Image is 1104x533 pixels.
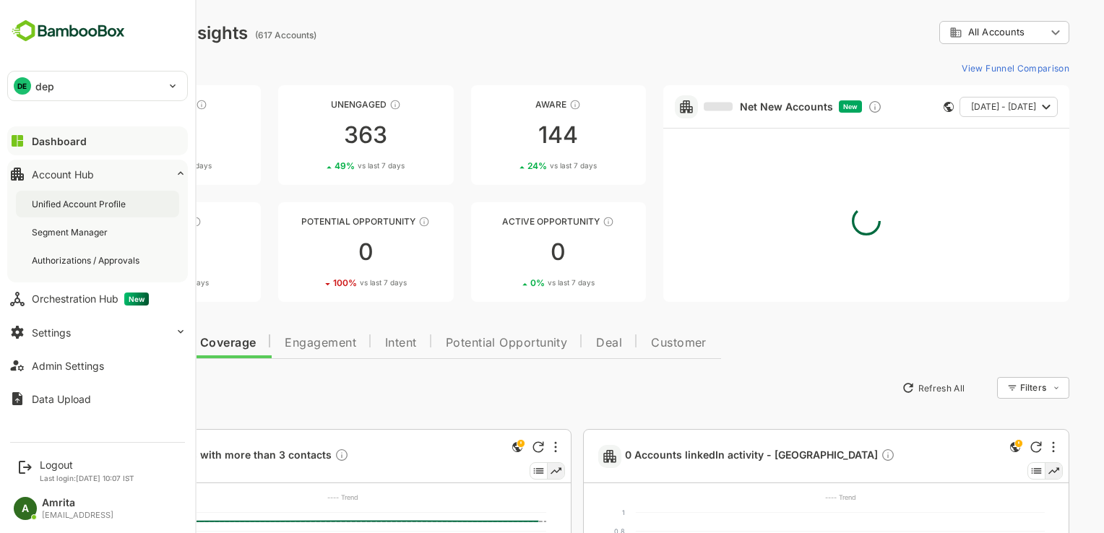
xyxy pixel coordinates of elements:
button: Refresh All [845,376,920,399]
div: Account Hub [32,168,94,181]
div: Description not present [284,448,298,464]
button: Data Upload [7,384,188,413]
span: 454 Accounts with more than 3 contacts [77,448,298,464]
div: This is a global insight. Segment selection is not applicable for this view [458,438,475,458]
span: Potential Opportunity [395,337,517,349]
a: Active OpportunityThese accounts have open opportunities which might be at any of the Sales Stage... [421,202,596,302]
div: Discover new ICP-fit accounts showing engagement — via intent surges, anonymous website visits, L... [817,100,832,114]
span: vs last 7 days [497,277,544,288]
button: Settings [7,318,188,347]
ag: (617 Accounts) [204,30,270,40]
div: These accounts are warm, further nurturing would qualify them to MQAs [139,216,151,227]
a: AwareThese accounts have just entered the buying cycle and need further nurturing14424%vs last 7 ... [421,85,596,185]
div: Active Opportunity [421,216,596,227]
div: DE [14,77,31,95]
div: This is a global insight. Segment selection is not applicable for this view [956,438,973,458]
div: Unengaged [228,99,403,110]
text: ---- Trend [277,493,308,501]
div: 89 [35,123,210,147]
button: [DATE] - [DATE] [909,97,1007,117]
text: 1 [572,508,574,516]
div: Amrita [42,497,113,509]
div: Admin Settings [32,360,104,372]
div: All Accounts [899,26,996,39]
div: Authorizations / Approvals [32,254,142,266]
div: 0 [421,240,596,264]
a: 454 Accounts with more than 3 contactsDescription not present [77,448,304,464]
div: Filters [970,382,996,393]
div: 5 % [95,277,158,288]
a: 0 Accounts linkedIn activity - [GEOGRAPHIC_DATA]Description not present [574,448,850,464]
span: vs last 7 days [499,160,546,171]
a: UnreachedThese accounts have not been engaged with for a defined time period8962%vs last 7 days [35,85,210,185]
span: [DATE] - [DATE] [920,97,986,116]
span: New [124,292,149,305]
button: View Funnel Comparison [905,56,1019,79]
div: Unreached [35,99,210,110]
div: Data Upload [32,393,91,405]
text: 500 [66,508,78,516]
div: More [1001,441,1004,453]
div: Engaged [35,216,210,227]
button: Admin Settings [7,351,188,380]
div: Refresh [482,441,493,453]
button: New Insights [35,375,140,401]
div: 62 % [92,160,161,171]
a: Potential OpportunityThese accounts are MQAs and can be passed on to Inside Sales0100%vs last 7 days [228,202,403,302]
p: dep [35,79,54,94]
div: This card does not support filter and segments [893,102,903,112]
div: 100 % [283,277,356,288]
div: Dashboard Insights [35,22,197,43]
span: Engagement [234,337,306,349]
div: Refresh [980,441,991,453]
div: These accounts have open opportunities which might be at any of the Sales Stages [552,216,564,227]
a: EngagedThese accounts are warm, further nurturing would qualify them to MQAs215%vs last 7 days [35,202,210,302]
div: All Accounts [889,19,1019,47]
span: New [793,103,807,110]
span: All Accounts [918,27,974,38]
span: Intent [335,337,366,349]
div: 21 [35,240,210,264]
div: 144 [421,123,596,147]
div: [EMAIL_ADDRESS] [42,511,113,520]
button: Dashboard [7,126,188,155]
button: Orchestration HubNew [7,285,188,313]
div: Unified Account Profile [32,198,129,210]
a: UnengagedThese accounts have not shown enough engagement and need nurturing36349%vs last 7 days [228,85,403,185]
p: Last login: [DATE] 10:07 IST [40,474,134,482]
div: Filters [968,375,1019,401]
text: ---- Trend [774,493,805,501]
div: Description not present [830,448,845,464]
div: 0 % [480,277,544,288]
span: vs last 7 days [111,277,158,288]
div: These accounts are MQAs and can be passed on to Inside Sales [368,216,379,227]
div: Logout [40,459,134,471]
div: These accounts have just entered the buying cycle and need further nurturing [519,99,530,110]
div: More [504,441,506,453]
a: Net New Accounts [653,100,782,113]
div: A [14,497,37,520]
span: vs last 7 days [114,160,161,171]
span: Deal [545,337,572,349]
span: vs last 7 days [307,160,354,171]
div: These accounts have not been engaged with for a defined time period [145,99,157,110]
span: Customer [600,337,656,349]
div: DEdep [8,71,187,100]
div: Segment Manager [32,226,111,238]
div: 363 [228,123,403,147]
div: These accounts have not shown enough engagement and need nurturing [339,99,350,110]
img: BambooboxFullLogoMark.5f36c76dfaba33ec1ec1367b70bb1252.svg [7,17,129,45]
span: Data Quality and Coverage [49,337,205,349]
div: Potential Opportunity [228,216,403,227]
div: Dashboard [32,135,87,147]
div: 0 [228,240,403,264]
button: Account Hub [7,160,188,188]
div: Aware [421,99,596,110]
div: Settings [32,326,71,339]
div: 24 % [477,160,546,171]
span: vs last 7 days [309,277,356,288]
div: 49 % [284,160,354,171]
div: Orchestration Hub [32,292,149,305]
span: 0 Accounts linkedIn activity - [GEOGRAPHIC_DATA] [574,448,845,464]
